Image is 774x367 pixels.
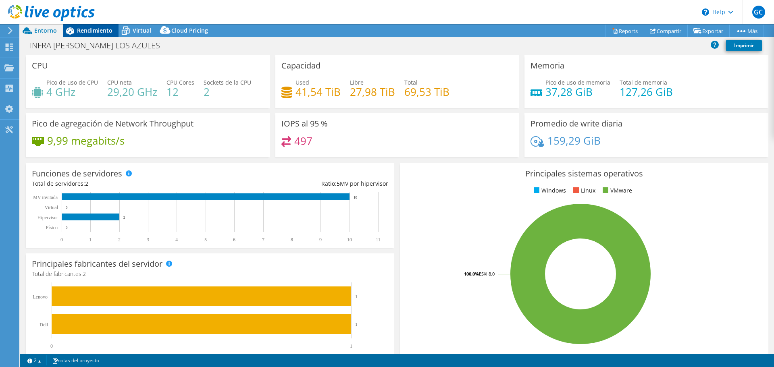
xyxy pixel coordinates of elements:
[729,25,764,37] a: Más
[166,79,194,86] span: CPU Cores
[46,87,98,96] h4: 4 GHz
[50,343,53,349] text: 0
[752,6,765,19] span: GC
[355,294,358,299] text: 1
[601,186,632,195] li: VMware
[464,271,479,277] tspan: 100.0%
[350,87,395,96] h4: 27,98 TiB
[66,205,68,209] text: 0
[133,27,151,34] span: Virtual
[22,355,47,365] a: 2
[726,40,762,51] a: Imprimir
[26,41,173,50] h1: INFRA [PERSON_NAME] LOS AZULES
[262,237,264,243] text: 7
[545,87,610,96] h4: 37,28 GiB
[404,79,418,86] span: Total
[204,87,251,96] h4: 2
[620,79,667,86] span: Total de memoria
[66,226,68,230] text: 0
[687,25,730,37] a: Exportar
[32,169,122,178] h3: Funciones de servidores
[47,136,125,145] h4: 9,99 megabits/s
[294,137,312,145] h4: 497
[532,186,566,195] li: Windows
[291,237,293,243] text: 8
[123,216,125,220] text: 2
[46,79,98,86] span: Pico de uso de CPU
[347,237,352,243] text: 10
[107,87,157,96] h4: 29,20 GHz
[605,25,644,37] a: Reports
[702,8,709,16] svg: \n
[85,180,88,187] span: 2
[32,259,162,268] h3: Principales fabricantes del servidor
[32,119,193,128] h3: Pico de agregación de Network Throughput
[45,205,58,210] text: Virtual
[166,87,194,96] h4: 12
[60,237,63,243] text: 0
[33,195,58,200] text: MV invitada
[376,237,381,243] text: 11
[406,169,762,178] h3: Principales sistemas operativos
[77,27,112,34] span: Rendimiento
[32,61,48,70] h3: CPU
[620,87,673,96] h4: 127,26 GiB
[355,322,358,327] text: 1
[233,237,235,243] text: 6
[319,237,322,243] text: 9
[33,294,48,300] text: Lenovo
[107,79,132,86] span: CPU neta
[354,195,358,199] text: 10
[404,87,449,96] h4: 69,53 TiB
[350,79,364,86] span: Libre
[571,186,595,195] li: Linux
[281,61,320,70] h3: Capacidad
[37,215,58,220] text: Hipervisor
[295,79,309,86] span: Used
[281,119,328,128] h3: IOPS al 95 %
[89,237,92,243] text: 1
[46,225,58,230] tspan: Físico
[644,25,688,37] a: Compartir
[118,237,121,243] text: 2
[34,27,57,34] span: Entorno
[32,270,388,278] h4: Total de fabricantes:
[547,136,601,145] h4: 159,29 GiB
[531,119,622,128] h3: Promedio de write diaria
[175,237,178,243] text: 4
[545,79,610,86] span: Pico de uso de memoria
[295,87,341,96] h4: 41,54 TiB
[46,355,105,365] a: notas del proyecto
[337,180,340,187] span: 5
[210,179,388,188] div: Ratio: MV por hipervisor
[40,322,48,328] text: Dell
[204,237,207,243] text: 5
[531,61,564,70] h3: Memoria
[32,179,210,188] div: Total de servidores:
[350,343,352,349] text: 1
[479,271,495,277] tspan: ESXi 8.0
[171,27,208,34] span: Cloud Pricing
[204,79,251,86] span: Sockets de la CPU
[147,237,149,243] text: 3
[83,270,86,278] span: 2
